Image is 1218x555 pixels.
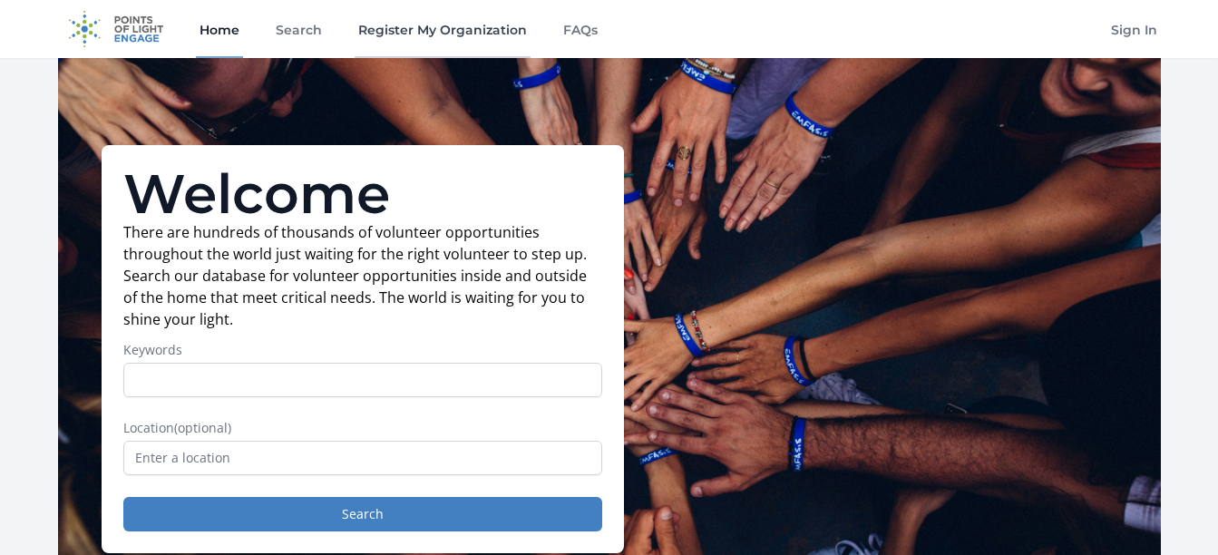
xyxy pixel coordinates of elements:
input: Enter a location [123,441,602,475]
p: There are hundreds of thousands of volunteer opportunities throughout the world just waiting for ... [123,221,602,330]
span: (optional) [174,419,231,436]
button: Search [123,497,602,531]
label: Keywords [123,341,602,359]
h1: Welcome [123,167,602,221]
label: Location [123,419,602,437]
